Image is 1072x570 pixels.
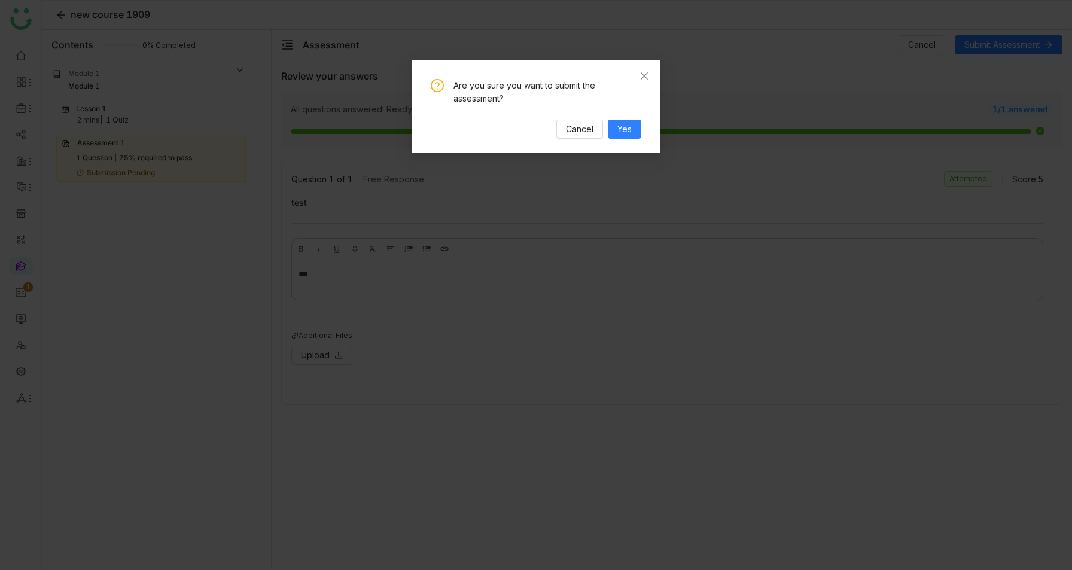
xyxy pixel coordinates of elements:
[617,123,632,136] span: Yes
[628,60,660,92] button: Close
[556,120,603,139] button: Cancel
[566,123,593,136] span: Cancel
[608,120,641,139] button: Yes
[453,79,641,105] div: Are you sure you want to submit the assessment?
